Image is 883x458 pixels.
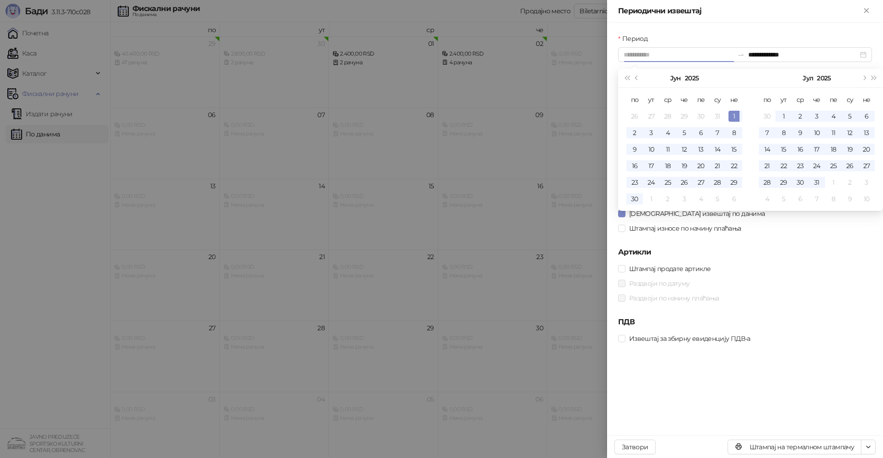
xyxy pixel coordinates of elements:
[676,158,693,174] td: 2025-06-19
[792,108,808,124] td: 2025-07-02
[778,177,789,188] div: 29
[861,160,872,171] div: 27
[625,278,693,288] span: Раздвоји по датуму
[759,141,775,158] td: 2025-07-14
[643,108,659,124] td: 2025-05-27
[858,108,875,124] td: 2025-07-06
[775,141,792,158] td: 2025-07-15
[695,160,706,171] div: 20
[759,108,775,124] td: 2025-06-30
[858,174,875,191] td: 2025-08-03
[625,264,714,274] span: Штампај продате артикле
[737,51,745,58] span: to
[625,209,768,219] span: [DEMOGRAPHIC_DATA] извештај по данима
[844,144,855,155] div: 19
[693,124,709,141] td: 2025-06-06
[842,91,858,108] th: су
[775,174,792,191] td: 2025-07-29
[844,193,855,204] div: 9
[775,191,792,207] td: 2025-08-05
[842,174,858,191] td: 2025-08-02
[659,141,676,158] td: 2025-06-11
[858,158,875,174] td: 2025-07-27
[643,141,659,158] td: 2025-06-10
[670,69,681,87] button: Изабери месец
[618,247,872,258] h5: Артикли
[643,124,659,141] td: 2025-06-03
[679,193,690,204] div: 3
[726,91,742,108] th: не
[646,160,657,171] div: 17
[618,34,653,44] label: Период
[842,191,858,207] td: 2025-08-09
[712,111,723,122] div: 31
[842,158,858,174] td: 2025-07-26
[662,127,673,138] div: 4
[622,69,632,87] button: Претходна година (Control + left)
[659,91,676,108] th: ср
[626,124,643,141] td: 2025-06-02
[795,144,806,155] div: 16
[759,158,775,174] td: 2025-07-21
[861,177,872,188] div: 3
[712,127,723,138] div: 7
[811,160,822,171] div: 24
[618,6,861,17] div: Периодични извештај
[808,124,825,141] td: 2025-07-10
[778,160,789,171] div: 22
[728,144,740,155] div: 15
[775,108,792,124] td: 2025-07-01
[859,69,869,87] button: Следећи месец (PageDown)
[762,127,773,138] div: 7
[762,144,773,155] div: 14
[778,127,789,138] div: 8
[842,108,858,124] td: 2025-07-05
[693,108,709,124] td: 2025-05-30
[625,223,745,233] span: Штампај износе по начину плаћања
[676,141,693,158] td: 2025-06-12
[709,91,726,108] th: су
[811,193,822,204] div: 7
[662,160,673,171] div: 18
[676,191,693,207] td: 2025-07-03
[632,69,642,87] button: Претходни месец (PageUp)
[726,174,742,191] td: 2025-06-29
[626,174,643,191] td: 2025-06-23
[759,174,775,191] td: 2025-07-28
[709,108,726,124] td: 2025-05-31
[795,160,806,171] div: 23
[659,158,676,174] td: 2025-06-18
[679,127,690,138] div: 5
[662,177,673,188] div: 25
[762,177,773,188] div: 28
[762,160,773,171] div: 21
[811,127,822,138] div: 10
[728,160,740,171] div: 22
[759,91,775,108] th: по
[844,177,855,188] div: 2
[803,69,813,87] button: Изабери месец
[775,124,792,141] td: 2025-07-08
[808,91,825,108] th: че
[817,69,831,87] button: Изабери годину
[695,111,706,122] div: 30
[825,141,842,158] td: 2025-07-18
[869,69,879,87] button: Следећа година (Control + right)
[629,111,640,122] div: 26
[709,124,726,141] td: 2025-06-07
[659,108,676,124] td: 2025-05-28
[828,144,839,155] div: 18
[842,124,858,141] td: 2025-07-12
[861,144,872,155] div: 20
[626,141,643,158] td: 2025-06-09
[646,111,657,122] div: 27
[662,144,673,155] div: 11
[624,50,734,60] input: Период
[662,193,673,204] div: 2
[844,127,855,138] div: 12
[712,193,723,204] div: 5
[775,91,792,108] th: ут
[828,160,839,171] div: 25
[737,51,745,58] span: swap-right
[828,193,839,204] div: 8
